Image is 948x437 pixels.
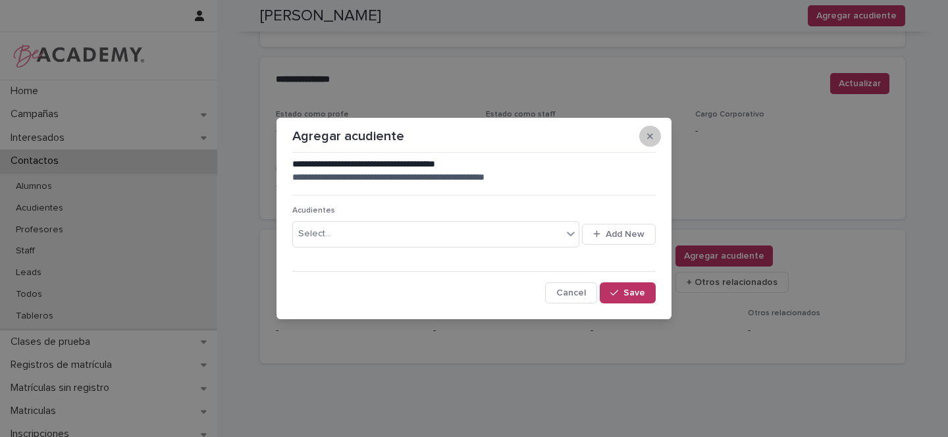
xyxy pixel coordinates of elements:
[606,230,645,239] span: Add New
[582,224,656,245] button: Add New
[292,207,335,215] span: Acudientes
[623,288,645,297] span: Save
[292,128,404,144] p: Agregar acudiente
[600,282,656,303] button: Save
[298,227,331,241] div: Select...
[556,288,586,297] span: Cancel
[545,282,597,303] button: Cancel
